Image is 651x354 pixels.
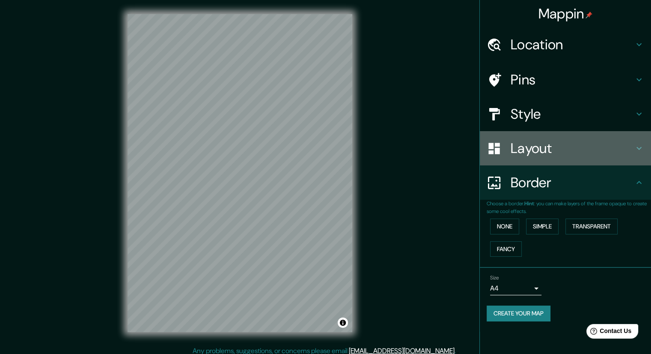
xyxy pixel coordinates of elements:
div: A4 [490,282,541,295]
button: Fancy [490,241,522,257]
label: Size [490,274,499,282]
button: Simple [526,219,559,234]
button: Transparent [565,219,618,234]
div: Border [480,165,651,200]
button: Create your map [487,306,550,321]
button: None [490,219,519,234]
h4: Layout [511,140,634,157]
img: pin-icon.png [586,12,592,18]
canvas: Map [128,14,352,332]
h4: Style [511,105,634,123]
div: Pins [480,63,651,97]
button: Toggle attribution [338,318,348,328]
iframe: Help widget launcher [575,321,642,345]
div: Location [480,27,651,62]
div: Style [480,97,651,131]
h4: Location [511,36,634,53]
div: Layout [480,131,651,165]
p: Choose a border. : you can make layers of the frame opaque to create some cool effects. [487,200,651,215]
h4: Border [511,174,634,191]
h4: Pins [511,71,634,88]
b: Hint [524,200,534,207]
h4: Mappin [538,5,593,22]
